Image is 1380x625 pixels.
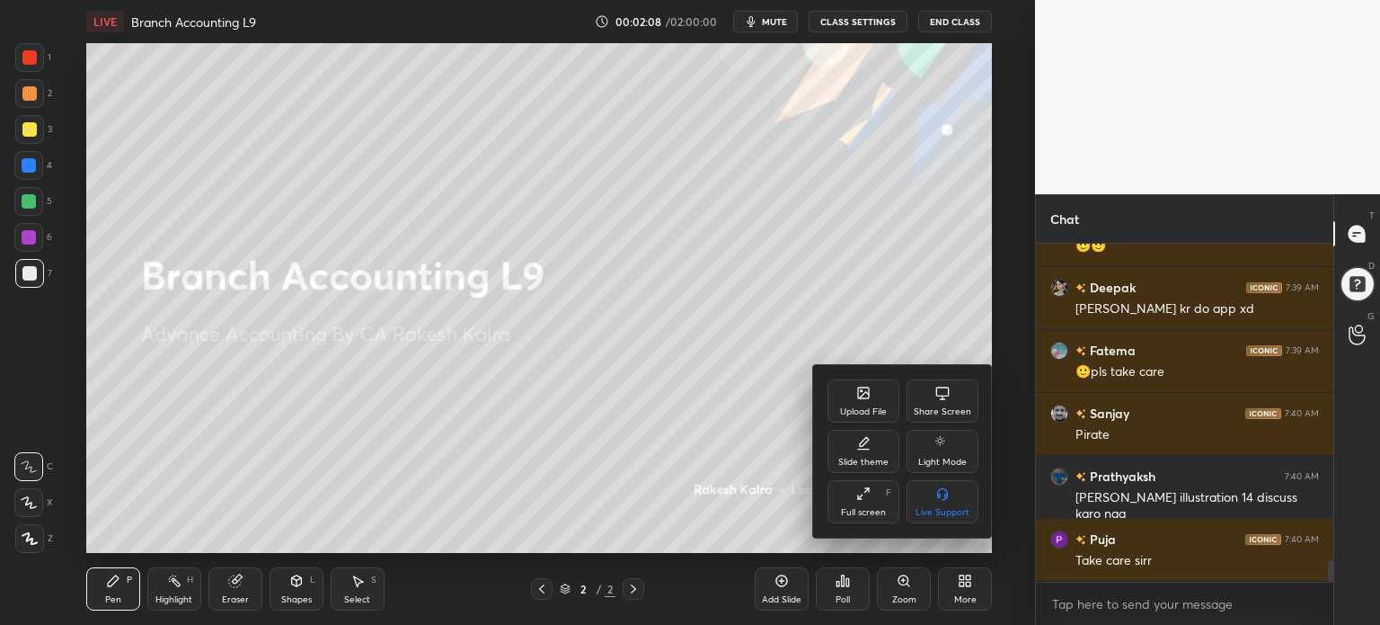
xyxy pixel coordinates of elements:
[886,488,891,497] div: F
[841,508,886,517] div: Full screen
[914,407,971,416] div: Share Screen
[840,407,887,416] div: Upload File
[916,508,969,517] div: Live Support
[838,458,889,467] div: Slide theme
[918,458,967,467] div: Light Mode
